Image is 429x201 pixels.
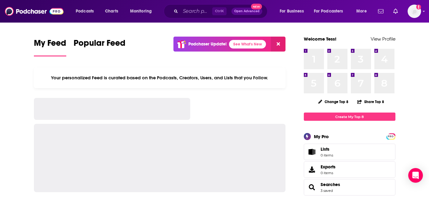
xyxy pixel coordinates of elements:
button: open menu [71,6,102,16]
a: Lists [304,144,395,160]
a: My Feed [34,38,66,56]
span: Searches [304,179,395,196]
button: open menu [310,6,352,16]
div: Your personalized Feed is curated based on the Podcasts, Creators, Users, and Lists that you Follow. [34,67,286,88]
span: Lists [321,146,333,152]
a: Charts [101,6,122,16]
img: User Profile [408,5,421,18]
a: View Profile [371,36,395,42]
span: Lists [306,148,318,156]
a: Create My Top 8 [304,113,395,121]
span: 0 items [321,153,333,157]
a: Show notifications dropdown [376,6,386,16]
span: Exports [321,164,336,170]
button: open menu [352,6,374,16]
span: Monitoring [130,7,152,16]
span: 0 items [321,171,336,175]
a: Exports [304,161,395,178]
span: Popular Feed [74,38,125,52]
p: Podchaser Update! [188,41,227,47]
span: Charts [105,7,118,16]
span: New [251,4,262,9]
a: Popular Feed [74,38,125,56]
span: Exports [306,165,318,174]
button: open menu [126,6,160,16]
button: open menu [275,6,311,16]
div: My Pro [314,134,329,139]
button: Open AdvancedNew [231,8,262,15]
a: Searches [321,182,340,187]
span: For Business [280,7,304,16]
span: Ctrl K [212,7,227,15]
span: Open Advanced [234,10,260,13]
div: Open Intercom Messenger [408,168,423,183]
div: Search podcasts, credits, & more... [169,4,273,18]
a: Searches [306,183,318,192]
span: More [356,7,367,16]
button: Share Top 8 [357,96,384,108]
span: Podcasts [76,7,94,16]
span: Lists [321,146,329,152]
a: 3 saved [321,188,333,193]
svg: Add a profile image [416,5,421,9]
img: Podchaser - Follow, Share and Rate Podcasts [5,5,64,17]
input: Search podcasts, credits, & more... [180,6,212,16]
a: Show notifications dropdown [391,6,400,16]
a: Welcome Tess! [304,36,336,42]
button: Change Top 8 [314,98,352,106]
span: My Feed [34,38,66,52]
span: Logged in as tessvanden [408,5,421,18]
a: See What's New [229,40,266,48]
a: PRO [387,134,394,138]
button: Show profile menu [408,5,421,18]
span: For Podcasters [314,7,343,16]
